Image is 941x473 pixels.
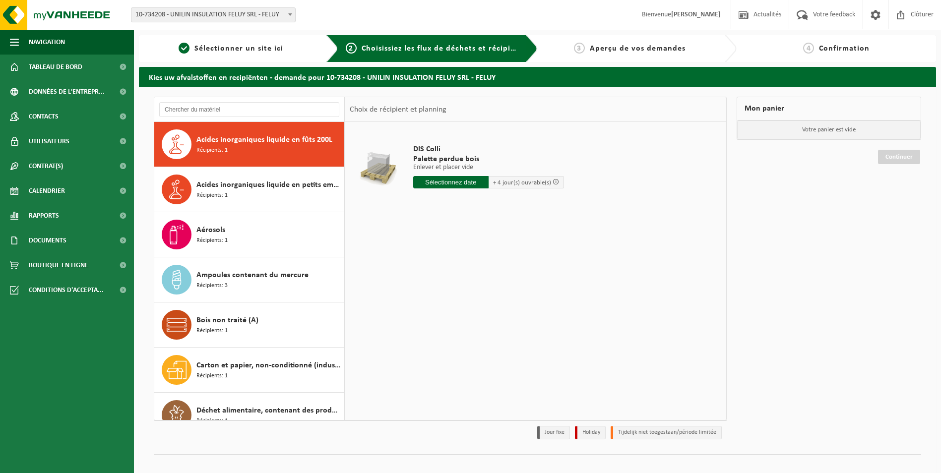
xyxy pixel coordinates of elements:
span: Conditions d'accepta... [29,278,104,302]
button: Carton et papier, non-conditionné (industriel) Récipients: 1 [154,348,344,393]
span: 3 [574,43,585,54]
button: Aérosols Récipients: 1 [154,212,344,257]
li: Jour fixe [537,426,570,439]
span: Utilisateurs [29,129,69,154]
span: 10-734208 - UNILIN INSULATION FELUY SRL - FELUY [131,7,296,22]
span: Récipients: 3 [196,281,228,291]
span: DIS Colli [413,144,564,154]
span: Confirmation [819,45,870,53]
span: Carton et papier, non-conditionné (industriel) [196,359,341,371]
h2: Kies uw afvalstoffen en recipiënten - demande pour 10-734208 - UNILIN INSULATION FELUY SRL - FELUY [139,67,936,86]
span: Acides inorganiques liquide en fûts 200L [196,134,332,146]
div: Mon panier [737,97,921,120]
span: Récipients: 1 [196,191,228,200]
span: Déchet alimentaire, contenant des produits d'origine animale, non emballé, catégorie 3 [196,405,341,416]
p: Enlever et placer vide [413,164,564,171]
strong: [PERSON_NAME] [671,11,721,18]
span: + 4 jour(s) ouvrable(s) [493,179,551,186]
span: Documents [29,228,66,253]
input: Chercher du matériel [159,102,339,117]
input: Sélectionnez date [413,176,489,188]
span: Palette perdue bois [413,154,564,164]
span: 4 [803,43,814,54]
span: Bois non traité (A) [196,314,258,326]
span: Tableau de bord [29,55,82,79]
span: Récipients: 1 [196,236,228,245]
button: Ampoules contenant du mercure Récipients: 3 [154,257,344,302]
button: Acides inorganiques liquide en petits emballages Récipients: 1 [154,167,344,212]
button: Acides inorganiques liquide en fûts 200L Récipients: 1 [154,122,344,167]
span: Choisissiez les flux de déchets et récipients [362,45,527,53]
div: Choix de récipient et planning [345,97,451,122]
span: Calendrier [29,178,65,203]
span: Contrat(s) [29,154,63,178]
span: Données de l'entrepr... [29,79,105,104]
span: Récipients: 1 [196,326,228,336]
li: Tijdelijk niet toegestaan/période limitée [611,426,722,439]
span: Récipients: 1 [196,416,228,426]
a: 1Sélectionner un site ici [144,43,318,55]
span: 2 [346,43,357,54]
span: Récipients: 1 [196,146,228,155]
span: Rapports [29,203,59,228]
button: Déchet alimentaire, contenant des produits d'origine animale, non emballé, catégorie 3 Récipients: 1 [154,393,344,438]
li: Holiday [575,426,606,439]
span: Ampoules contenant du mercure [196,269,309,281]
span: Sélectionner un site ici [194,45,283,53]
span: Boutique en ligne [29,253,88,278]
a: Continuer [878,150,920,164]
span: Acides inorganiques liquide en petits emballages [196,179,341,191]
button: Bois non traité (A) Récipients: 1 [154,302,344,348]
span: Navigation [29,30,65,55]
span: Contacts [29,104,59,129]
span: 10-734208 - UNILIN INSULATION FELUY SRL - FELUY [131,8,295,22]
p: Votre panier est vide [737,120,921,139]
span: Aérosols [196,224,225,236]
span: Aperçu de vos demandes [590,45,686,53]
span: 1 [179,43,189,54]
span: Récipients: 1 [196,371,228,381]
